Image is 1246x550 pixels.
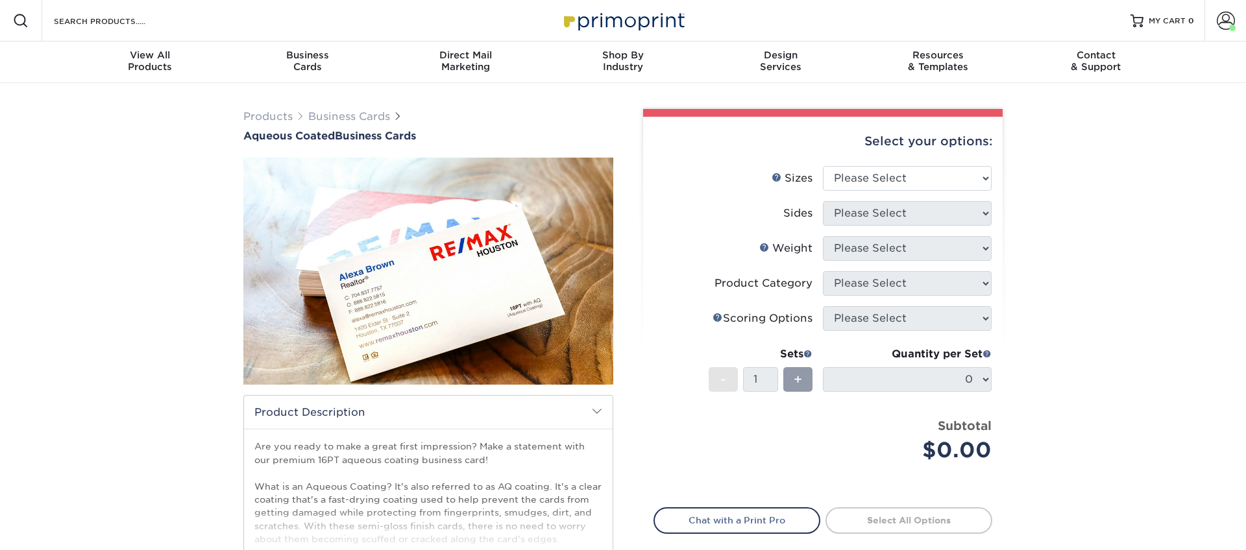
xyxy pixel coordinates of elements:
a: BusinessCards [229,42,387,83]
span: Shop By [544,49,702,61]
div: Weight [759,241,812,256]
span: Contact [1017,49,1175,61]
div: $0.00 [833,435,992,466]
div: Cards [229,49,387,73]
div: Services [702,49,859,73]
span: Direct Mail [387,49,544,61]
div: Sides [783,206,812,221]
span: MY CART [1149,16,1186,27]
a: Resources& Templates [859,42,1017,83]
div: Product Category [715,276,812,291]
a: Products [243,110,293,123]
div: Quantity per Set [823,346,992,362]
a: Business Cards [308,110,390,123]
a: Shop ByIndustry [544,42,702,83]
img: Primoprint [558,6,688,34]
div: Select your options: [654,117,992,166]
span: Design [702,49,859,61]
h1: Business Cards [243,130,613,142]
span: - [720,370,726,389]
strong: Subtotal [938,418,992,433]
div: Industry [544,49,702,73]
div: Sets [709,346,812,362]
a: Aqueous CoatedBusiness Cards [243,130,613,142]
span: 0 [1188,16,1194,25]
a: DesignServices [702,42,859,83]
span: View All [71,49,229,61]
span: + [794,370,802,389]
span: Business [229,49,387,61]
span: Aqueous Coated [243,130,335,142]
h2: Product Description [244,396,613,429]
div: Sizes [772,171,812,186]
div: & Support [1017,49,1175,73]
input: SEARCH PRODUCTS..... [53,13,179,29]
div: & Templates [859,49,1017,73]
img: Aqueous Coated 01 [243,86,613,456]
a: View AllProducts [71,42,229,83]
a: Direct MailMarketing [387,42,544,83]
a: Chat with a Print Pro [654,507,820,533]
a: Contact& Support [1017,42,1175,83]
div: Scoring Options [713,311,812,326]
a: Select All Options [825,507,992,533]
div: Products [71,49,229,73]
span: Resources [859,49,1017,61]
div: Marketing [387,49,544,73]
